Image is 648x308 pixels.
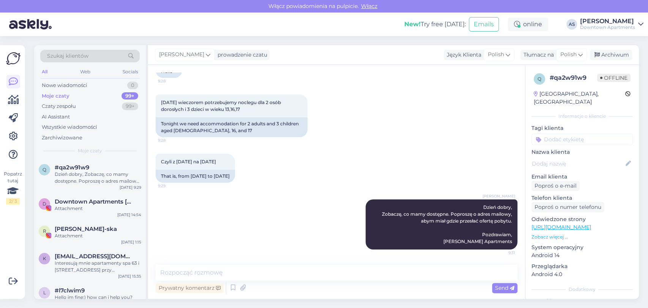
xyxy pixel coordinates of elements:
[469,17,499,32] button: Emails
[159,51,204,59] span: [PERSON_NAME]
[55,232,141,239] div: Attachment
[121,239,141,245] div: [DATE] 1:15
[47,52,88,60] span: Szukaj klientów
[508,17,548,31] div: online
[121,67,140,77] div: Socials
[55,253,134,260] span: kjurczuk34@gmail.com
[531,297,633,305] p: Notatki
[156,117,307,137] div: Tonight we need accommodation for 2 adults and 3 children aged [DEMOGRAPHIC_DATA], 16, and 17
[531,181,580,191] div: Poproś o e-mail
[42,123,97,131] div: Wszystkie wiadomości
[158,78,186,84] span: 9:28
[495,284,514,291] span: Send
[560,51,577,59] span: Polish
[156,283,224,293] div: Prywatny komentarz
[79,67,92,77] div: Web
[43,290,46,295] span: l
[404,21,421,28] b: New!
[531,262,633,270] p: Przeglądarka
[43,201,46,207] span: D
[42,82,87,89] div: Nowe wiadomości
[120,185,141,190] div: [DATE] 9:29
[531,202,604,212] div: Poproś o numer telefonu
[42,113,70,121] div: AI Assistant
[6,51,20,66] img: Askly Logo
[590,50,632,60] div: Archiwum
[550,73,597,82] div: # qa2w91w9
[43,228,46,234] span: R
[444,51,481,59] div: Język Klienta
[55,164,89,171] span: #qa2w91w9
[6,198,20,205] div: 2 / 3
[531,234,633,240] p: Zobacz więcej ...
[127,82,138,89] div: 0
[42,134,82,142] div: Zarchiwizowane
[359,3,380,9] span: Włącz
[531,243,633,251] p: System operacyjny
[122,103,138,110] div: 99+
[55,226,117,232] span: Renata Iwona Roma-ska
[531,173,633,181] p: Email klienta
[43,256,46,261] span: k
[158,137,186,143] span: 9:28
[161,100,282,112] span: [DATE] wieczorem potrzebujemy noclegu dla 2 osób dorosłych i 3 dzieci w wieku 13,16,17
[580,24,635,30] div: Downtown Apartments
[531,148,633,156] p: Nazwa klienta
[55,198,134,205] span: Downtown Apartments Kraków
[161,159,216,164] span: Czyli z [DATE] na [DATE]
[404,20,466,29] div: Try free [DATE]:
[6,171,20,205] div: Popatrz tutaj
[538,76,541,82] span: q
[40,67,49,77] div: All
[482,193,515,199] span: [PERSON_NAME]
[580,18,635,24] div: [PERSON_NAME]
[597,74,631,82] span: Offline
[118,273,141,279] div: [DATE] 15:35
[55,171,141,185] div: Dzień dobry, Zobaczę, co mamy dostępne. Poproszę o adres mailowy, abym miał gdzie przesłać ofertę...
[531,270,633,278] p: Android 4.0
[156,170,235,183] div: That is, from [DATE] to [DATE]
[117,212,141,218] div: [DATE] 14:54
[121,92,138,100] div: 99+
[531,251,633,259] p: Android 14
[580,18,643,30] a: [PERSON_NAME]Downtown Apartments
[531,134,633,145] input: Dodać etykietę
[531,113,633,120] div: Informacje o kliencie
[214,51,267,59] div: prowadzenie czatu
[55,260,141,273] div: Interesują mnie apartamenty spa 63 i [STREET_ADDRESS] przy [STREET_ADDRESS] oraz apartament nowa ...
[55,287,85,294] span: #l7clwim9
[566,19,577,30] div: AS
[55,205,141,212] div: Attachment
[531,224,591,231] a: [URL][DOMAIN_NAME]
[42,103,76,110] div: Czaty zespołu
[55,294,141,301] div: Hello im fine:) how can i help you?
[487,250,515,256] span: 9:31
[531,215,633,223] p: Odwiedzone strony
[158,183,186,189] span: 9:29
[43,167,46,172] span: q
[78,147,102,154] span: Moje czaty
[42,92,69,100] div: Moje czaty
[531,286,633,293] div: Dodatkowy
[531,194,633,202] p: Telefon klienta
[534,90,625,106] div: [GEOGRAPHIC_DATA], [GEOGRAPHIC_DATA]
[531,124,633,132] p: Tagi klienta
[488,51,504,59] span: Polish
[532,160,624,168] input: Dodaj nazwę
[520,51,554,59] div: Tłumacz na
